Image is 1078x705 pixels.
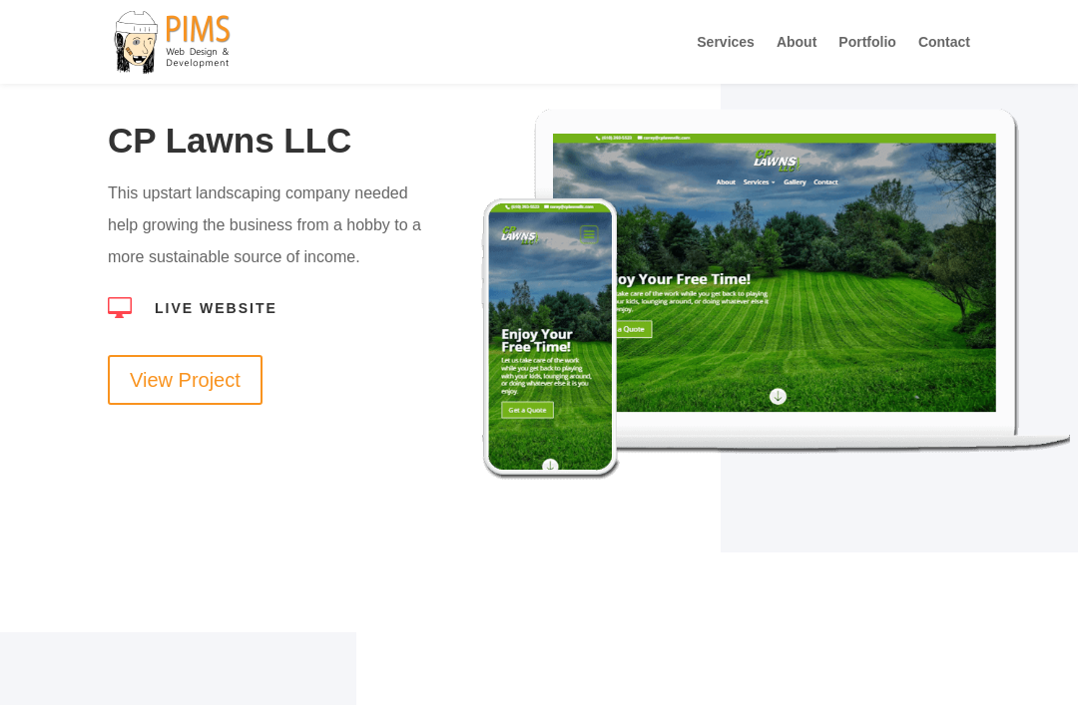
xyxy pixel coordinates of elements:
a: Portfolio [838,35,896,84]
a:  [108,296,140,320]
h3: CP Lawns LLC [108,115,424,177]
a: Contact [918,35,970,84]
p: This upstart landscaping company needed help growing the business from a hobby to a more sustaina... [108,177,424,273]
a: About [777,35,816,84]
img: PIMS Web Design & Development LLC [112,9,234,76]
a: Live Website [155,300,277,316]
a: Services [697,35,755,84]
a: View Project [108,355,263,405]
span:  [108,296,132,320]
